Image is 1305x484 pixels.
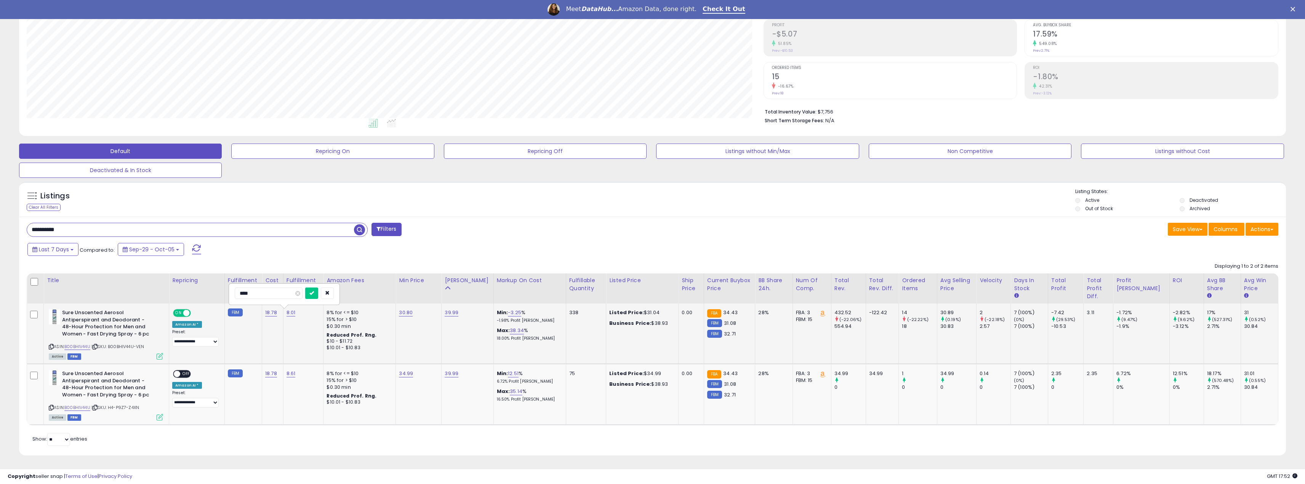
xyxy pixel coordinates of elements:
[287,309,296,316] a: 8.01
[569,370,600,377] div: 75
[1173,384,1204,391] div: 0%
[8,473,35,480] strong: Copyright
[707,370,721,379] small: FBA
[1246,223,1278,236] button: Actions
[1215,263,1278,270] div: Displaying 1 to 2 of 2 items
[985,316,1005,323] small: (-22.18%)
[1214,225,1238,233] span: Columns
[1116,370,1169,377] div: 6.72%
[902,370,937,377] div: 1
[765,117,824,124] b: Short Term Storage Fees:
[172,276,221,284] div: Repricing
[327,377,390,384] div: 15% for > $10
[1291,7,1298,11] div: Close
[508,309,521,316] a: -3.25
[907,316,929,323] small: (-22.22%)
[758,309,786,316] div: 28%
[703,5,745,14] a: Check It Out
[1207,323,1241,330] div: 2.71%
[775,83,794,89] small: -16.67%
[327,370,390,377] div: 8% for <= $10
[49,414,66,421] span: All listings currently available for purchase on Amazon
[1085,205,1113,212] label: Out of Stock
[796,370,825,377] div: FBA: 3
[796,309,825,316] div: FBA: 3
[497,336,560,341] p: 18.00% Profit [PERSON_NAME]
[190,310,202,316] span: OFF
[444,144,647,159] button: Repricing Off
[1014,292,1018,299] small: Days In Stock.
[327,393,376,399] b: Reduced Prof. Rng.
[834,323,866,330] div: 554.94
[1051,276,1080,292] div: Total Profit
[1207,309,1241,316] div: 17%
[1051,309,1083,316] div: -7.42
[581,5,618,13] i: DataHub...
[1014,370,1048,377] div: 7 (100%)
[772,30,1017,40] h2: -$5.07
[228,308,243,316] small: FBM
[497,309,560,323] div: %
[172,382,202,389] div: Amazon AI *
[656,144,859,159] button: Listings without Min/Max
[1121,316,1137,323] small: (9.47%)
[566,5,697,13] div: Meet Amazon Data, done right.
[980,309,1010,316] div: 2
[1051,370,1083,377] div: 2.35
[1190,205,1210,212] label: Archived
[1212,377,1234,383] small: (570.48%)
[1116,384,1169,391] div: 0%
[49,309,163,359] div: ASIN:
[180,371,192,377] span: OFF
[1207,370,1241,377] div: 18.17%
[1244,276,1275,292] div: Avg Win Price
[609,381,673,388] div: $38.93
[1212,316,1232,323] small: (527.31%)
[497,370,560,384] div: %
[19,163,222,178] button: Deactivated & In Stock
[65,473,98,480] a: Terms of Use
[497,327,560,341] div: %
[497,370,508,377] b: Min:
[1207,384,1241,391] div: 2.71%
[1036,41,1057,46] small: 549.08%
[765,107,1273,116] li: $7,756
[902,276,934,292] div: Ordered Items
[609,309,644,316] b: Listed Price:
[497,388,560,402] div: %
[49,353,66,360] span: All listings currently available for purchase on Amazon
[682,309,698,316] div: 0.00
[172,321,202,328] div: Amazon AI *
[940,370,976,377] div: 34.99
[1116,276,1166,292] div: Profit [PERSON_NAME]
[118,243,184,256] button: Sep-29 - Oct-05
[1033,72,1278,83] h2: -1.80%
[40,191,70,201] h5: Listings
[724,319,736,327] span: 31.08
[707,319,722,327] small: FBM
[99,473,132,480] a: Privacy Policy
[796,316,825,323] div: FBM: 15
[399,309,413,316] a: 30.80
[869,144,1071,159] button: Non Competitive
[1033,30,1278,40] h2: 17.59%
[129,246,175,253] span: Sep-29 - Oct-05
[1087,276,1110,300] div: Total Profit Diff.
[548,3,560,16] img: Profile image for Georgie
[1014,384,1048,391] div: 7 (100%)
[707,380,722,388] small: FBM
[1249,316,1266,323] small: (0.52%)
[1244,292,1249,299] small: Avg Win Price.
[569,276,603,292] div: Fulfillable Quantity
[609,320,673,327] div: $38.93
[32,435,87,442] span: Show: entries
[1087,370,1107,377] div: 2.35
[1173,276,1201,284] div: ROI
[231,144,434,159] button: Repricing On
[980,276,1007,284] div: Velocity
[707,391,722,399] small: FBM
[772,48,793,53] small: Prev: -$10.53
[1075,188,1286,195] p: Listing States:
[1014,323,1048,330] div: 7 (100%)
[67,414,81,421] span: FBM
